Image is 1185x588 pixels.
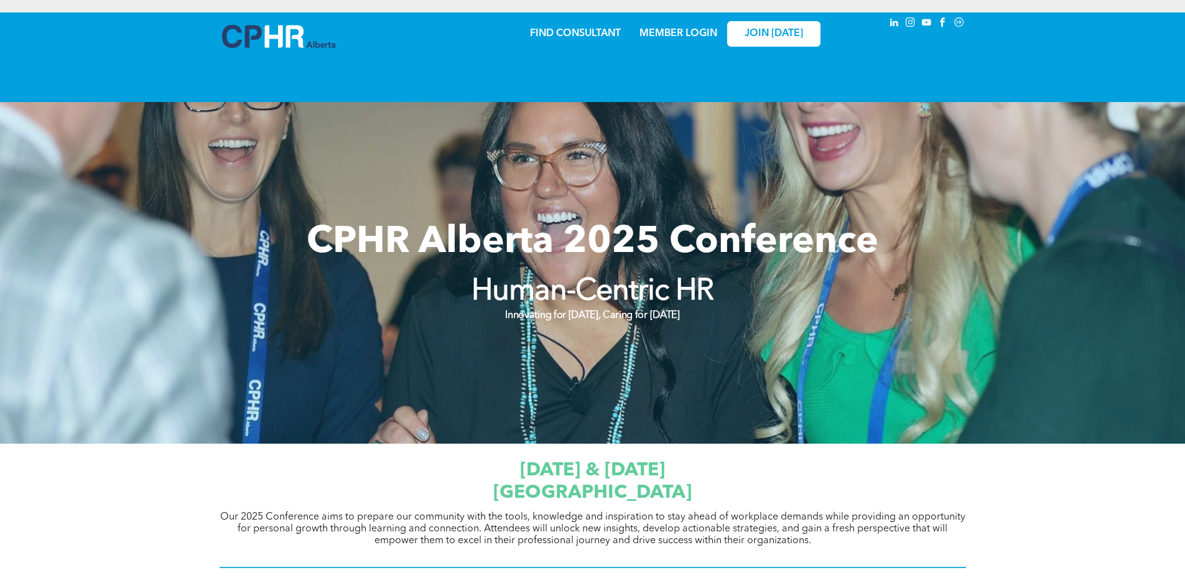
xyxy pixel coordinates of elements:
[220,512,965,546] span: Our 2025 Conference aims to prepare our community with the tools, knowledge and inspiration to st...
[530,29,621,39] a: FIND CONSULTANT
[888,16,901,32] a: linkedin
[904,16,918,32] a: instagram
[505,310,679,320] strong: Innovating for [DATE], Caring for [DATE]
[307,224,878,261] span: CPHR Alberta 2025 Conference
[520,461,665,480] span: [DATE] & [DATE]
[222,25,335,48] img: A blue and white logo for cp alberta
[639,29,717,39] a: MEMBER LOGIN
[493,483,692,502] span: [GEOGRAPHIC_DATA]
[952,16,966,32] a: Social network
[745,28,803,40] span: JOIN [DATE]
[727,21,820,47] a: JOIN [DATE]
[936,16,950,32] a: facebook
[472,277,714,307] strong: Human-Centric HR
[920,16,934,32] a: youtube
